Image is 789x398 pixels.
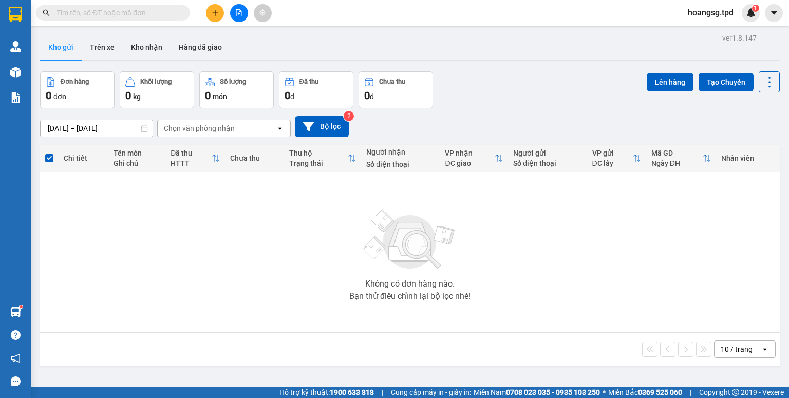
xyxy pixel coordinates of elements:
div: VP gửi [592,149,633,157]
span: Miền Nam [474,387,600,398]
button: Tạo Chuyến [699,73,754,91]
span: 1 [754,5,757,12]
span: 0 [285,89,290,102]
img: logo-vxr [9,7,22,22]
div: Thu hộ [289,149,348,157]
div: Chưa thu [230,154,279,162]
div: Số lượng [220,78,246,85]
svg: open [276,124,284,132]
div: Ghi chú [114,159,160,167]
div: Bạn thử điều chỉnh lại bộ lọc nhé! [349,292,471,300]
span: đ [370,92,374,101]
span: 0 [205,89,211,102]
sup: 1 [20,305,23,308]
div: Đã thu [299,78,318,85]
button: Lên hàng [647,73,693,91]
span: notification [11,353,21,363]
span: 0 [46,89,51,102]
span: question-circle [11,330,21,340]
span: caret-down [769,8,779,17]
div: Tên món [114,149,160,157]
div: Chi tiết [64,154,103,162]
span: plus [212,9,219,16]
div: ver 1.8.147 [722,32,757,44]
span: ⚪️ [603,390,606,394]
span: hoangsg.tpd [680,6,742,19]
div: VP nhận [445,149,495,157]
span: 0 [364,89,370,102]
div: Khối lượng [140,78,172,85]
button: caret-down [765,4,783,22]
button: file-add [230,4,248,22]
sup: 2 [344,111,354,121]
button: Kho nhận [123,35,171,60]
span: | [690,387,691,398]
div: Không có đơn hàng nào. [365,280,455,288]
span: file-add [235,9,242,16]
div: 10 / trang [721,344,753,354]
img: warehouse-icon [10,41,21,52]
img: warehouse-icon [10,307,21,317]
th: Toggle SortBy [587,145,646,172]
span: copyright [732,389,739,396]
div: Chưa thu [379,78,405,85]
button: Trên xe [82,35,123,60]
button: Hàng đã giao [171,35,230,60]
div: Người gửi [513,149,581,157]
div: Đã thu [171,149,211,157]
button: Đơn hàng0đơn [40,71,115,108]
div: Số điện thoại [366,160,435,168]
span: Cung cấp máy in - giấy in: [391,387,471,398]
input: Tìm tên, số ĐT hoặc mã đơn [57,7,178,18]
div: Đơn hàng [61,78,89,85]
button: Bộ lọc [295,116,349,137]
div: Số điện thoại [513,159,581,167]
span: Hỗ trợ kỹ thuật: [279,387,374,398]
img: warehouse-icon [10,67,21,78]
span: message [11,376,21,386]
span: đ [290,92,294,101]
button: aim [254,4,272,22]
strong: 0708 023 035 - 0935 103 250 [506,388,600,396]
span: kg [133,92,141,101]
button: Số lượng0món [199,71,274,108]
th: Toggle SortBy [440,145,508,172]
span: search [43,9,50,16]
span: đơn [53,92,66,101]
img: solution-icon [10,92,21,103]
strong: 1900 633 818 [330,388,374,396]
strong: 0369 525 060 [638,388,682,396]
div: Chọn văn phòng nhận [164,123,235,134]
th: Toggle SortBy [284,145,362,172]
button: Khối lượng0kg [120,71,194,108]
img: icon-new-feature [746,8,756,17]
span: món [213,92,227,101]
input: Select a date range. [41,120,153,137]
span: | [382,387,383,398]
sup: 1 [752,5,759,12]
button: plus [206,4,224,22]
div: Ngày ĐH [651,159,703,167]
div: Mã GD [651,149,703,157]
span: Miền Bắc [608,387,682,398]
div: Trạng thái [289,159,348,167]
svg: open [761,345,769,353]
button: Chưa thu0đ [359,71,433,108]
img: svg+xml;base64,PHN2ZyBjbGFzcz0ibGlzdC1wbHVnX19zdmciIHhtbG5zPSJodHRwOi8vd3d3LnczLm9yZy8yMDAwL3N2Zy... [359,204,461,276]
div: ĐC giao [445,159,495,167]
th: Toggle SortBy [165,145,224,172]
button: Kho gửi [40,35,82,60]
div: Nhân viên [721,154,775,162]
div: HTTT [171,159,211,167]
span: 0 [125,89,131,102]
div: ĐC lấy [592,159,633,167]
button: Đã thu0đ [279,71,353,108]
span: aim [259,9,266,16]
div: Người nhận [366,148,435,156]
th: Toggle SortBy [646,145,716,172]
